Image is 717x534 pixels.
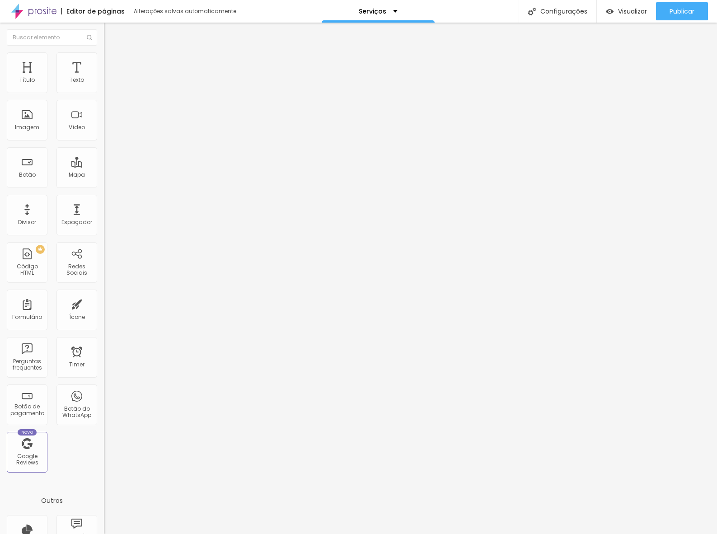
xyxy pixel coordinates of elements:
img: Icone [528,8,536,15]
div: Ícone [69,314,85,320]
iframe: Editor [104,23,717,534]
div: Botão do WhatsApp [59,406,94,419]
div: Mapa [69,172,85,178]
div: Novo [18,429,37,436]
span: Visualizar [618,8,647,15]
div: Timer [69,361,84,368]
div: Espaçador [61,219,92,225]
div: Botão [19,172,36,178]
div: Google Reviews [9,453,45,466]
p: Serviços [359,8,386,14]
div: Redes Sociais [59,263,94,276]
span: Publicar [670,8,694,15]
div: Divisor [18,219,36,225]
img: view-1.svg [606,8,614,15]
div: Botão de pagamento [9,403,45,417]
button: Visualizar [597,2,656,20]
div: Vídeo [69,124,85,131]
input: Buscar elemento [7,29,97,46]
div: Alterações salvas automaticamente [134,9,238,14]
div: Imagem [15,124,39,131]
div: Código HTML [9,263,45,276]
div: Texto [70,77,84,83]
div: Formulário [12,314,42,320]
div: Perguntas frequentes [9,358,45,371]
button: Publicar [656,2,708,20]
div: Título [19,77,35,83]
div: Editor de páginas [61,8,125,14]
img: Icone [87,35,92,40]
